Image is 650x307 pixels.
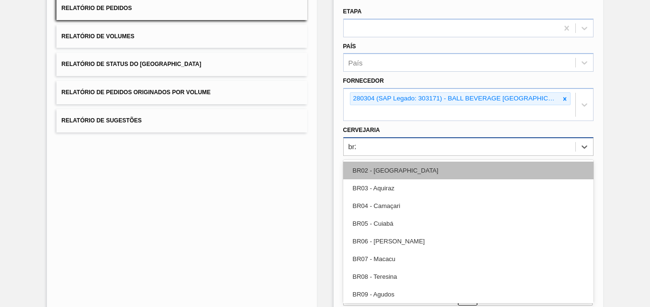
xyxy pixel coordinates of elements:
[343,77,384,84] label: Fornecedor
[56,109,307,132] button: Relatório de Sugestões
[343,197,594,215] div: BR04 - Camaçari
[61,117,142,124] span: Relatório de Sugestões
[343,285,594,303] div: BR09 - Agudos
[61,5,132,11] span: Relatório de Pedidos
[61,61,201,67] span: Relatório de Status do [GEOGRAPHIC_DATA]
[343,250,594,268] div: BR07 - Macacu
[343,127,380,133] label: Cervejaria
[61,89,211,96] span: Relatório de Pedidos Originados por Volume
[343,268,594,285] div: BR08 - Teresina
[343,215,594,232] div: BR05 - Cuiabá
[343,8,362,15] label: Etapa
[343,179,594,197] div: BR03 - Aquiraz
[56,81,307,104] button: Relatório de Pedidos Originados por Volume
[61,33,134,40] span: Relatório de Volumes
[350,93,560,105] div: 280304 (SAP Legado: 303171) - BALL BEVERAGE [GEOGRAPHIC_DATA] SA
[343,162,594,179] div: BR02 - [GEOGRAPHIC_DATA]
[343,232,594,250] div: BR06 - [PERSON_NAME]
[56,53,307,76] button: Relatório de Status do [GEOGRAPHIC_DATA]
[56,25,307,48] button: Relatório de Volumes
[348,59,363,67] div: País
[343,43,356,50] label: País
